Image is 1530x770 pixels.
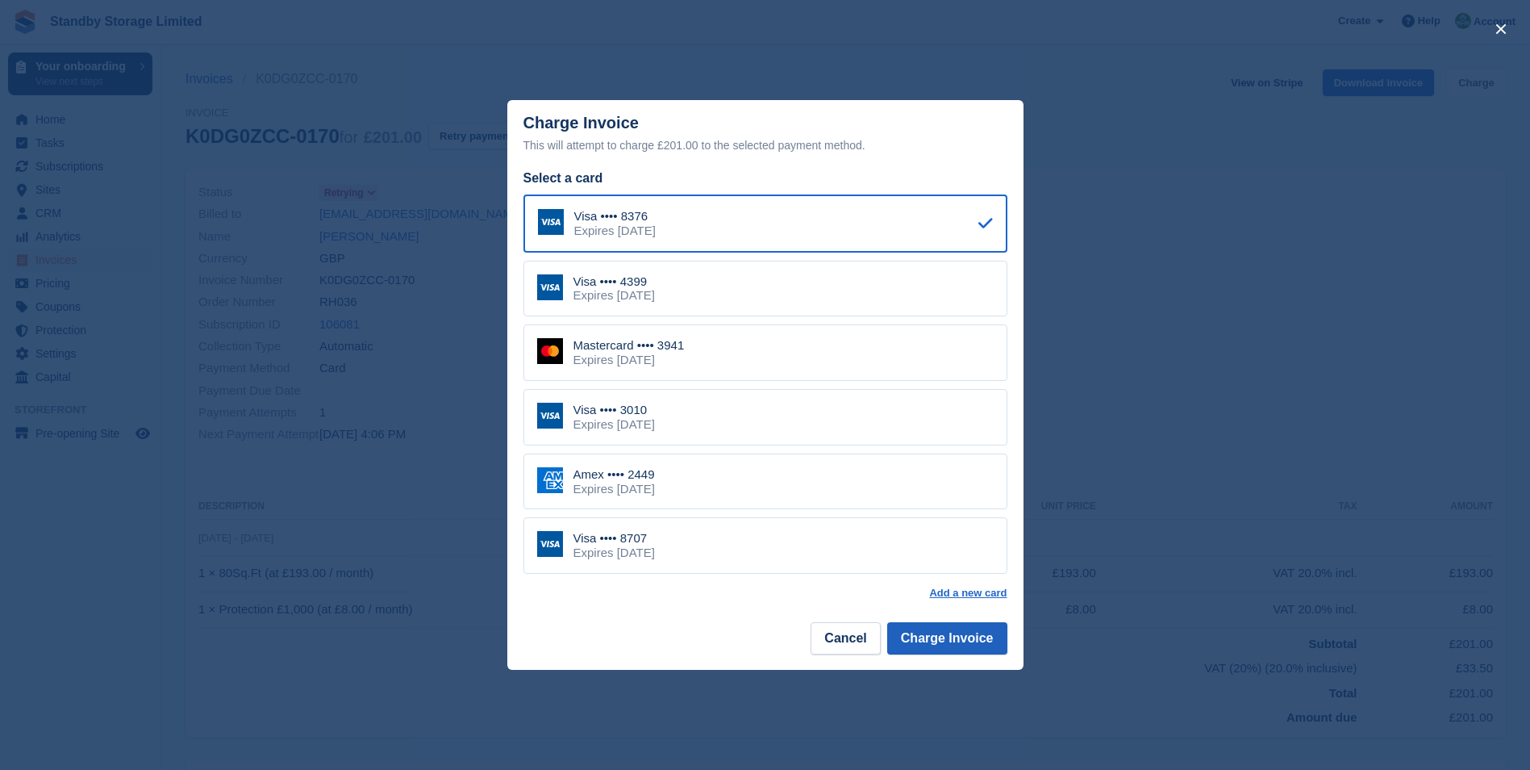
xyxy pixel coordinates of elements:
div: Mastercard •••• 3941 [573,338,685,353]
div: Select a card [523,169,1007,188]
button: Cancel [811,622,880,655]
a: Add a new card [929,587,1007,600]
img: Visa Logo [537,531,563,557]
div: This will attempt to charge £201.00 to the selected payment method. [523,136,1007,155]
div: Visa •••• 8376 [574,209,656,224]
img: Visa Logo [537,274,563,300]
div: Visa •••• 3010 [573,403,655,417]
div: Expires [DATE] [573,417,655,432]
div: Visa •••• 4399 [573,274,655,289]
div: Amex •••• 2449 [573,467,655,482]
div: Expires [DATE] [573,546,655,560]
div: Expires [DATE] [573,353,685,367]
img: Visa Logo [537,403,563,429]
div: Expires [DATE] [573,482,655,496]
div: Charge Invoice [523,114,1007,155]
div: Expires [DATE] [573,288,655,303]
img: Visa Logo [538,209,564,235]
div: Visa •••• 8707 [573,531,655,546]
img: Amex Logo [537,467,563,493]
div: Expires [DATE] [574,224,656,238]
button: close [1488,16,1514,42]
button: Charge Invoice [887,622,1007,655]
img: Mastercard Logo [537,338,563,364]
